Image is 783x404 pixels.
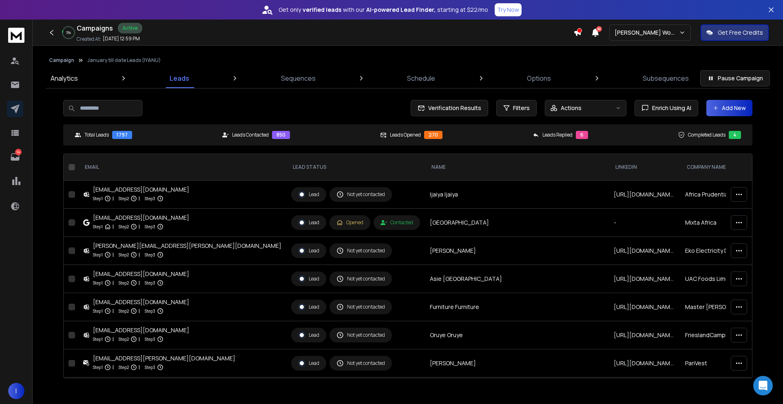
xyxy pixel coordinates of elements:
div: 1797 [112,131,132,139]
td: - [609,209,680,237]
div: 6 [576,131,588,139]
td: [PERSON_NAME] [425,237,609,265]
a: Schedule [402,68,440,88]
p: Leads Contacted [232,132,269,138]
div: [PERSON_NAME][EMAIL_ADDRESS][PERSON_NAME][DOMAIN_NAME] [93,242,281,250]
p: Step 3 [145,223,155,231]
p: Step 2 [119,307,129,315]
td: Asie [GEOGRAPHIC_DATA] [425,265,609,293]
button: Pause Campaign [700,70,770,86]
span: Verification Results [425,104,481,112]
p: | [139,335,140,343]
div: Not yet contacted [336,191,385,198]
p: Leads Replied [542,132,573,138]
div: [EMAIL_ADDRESS][DOMAIN_NAME] [93,326,189,334]
p: Schedule [407,73,435,83]
p: Completed Leads [688,132,725,138]
th: EMAIL [78,154,286,181]
button: I [8,383,24,399]
div: Lead [298,303,319,311]
a: Analytics [46,68,83,88]
p: | [113,279,114,287]
td: [PERSON_NAME] [425,349,609,378]
p: Step 2 [119,223,129,231]
p: | [139,223,140,231]
p: Get Free Credits [718,29,763,37]
button: Get Free Credits [701,24,769,41]
p: January till date Leads (IYANU) [87,57,161,64]
div: Lead [298,275,319,283]
div: 4 [729,131,741,139]
th: LinkedIn [609,154,680,181]
td: FrieslandCampina [680,321,752,349]
td: Ijaiya Ijaiya [425,181,609,209]
p: Step 1 [93,335,103,343]
p: | [113,307,114,315]
p: | [139,279,140,287]
td: Eko Electricity Distribution Plc [680,237,752,265]
p: Step 1 [93,194,103,203]
p: Step 2 [119,194,129,203]
p: | [113,223,114,231]
div: Lead [298,247,319,254]
button: Campaign [49,57,74,64]
p: Actions [561,104,582,112]
div: Not yet contacted [336,303,385,311]
td: [URL][DOMAIN_NAME] [609,293,680,321]
div: 270 [424,131,442,139]
p: Step 2 [119,279,129,287]
strong: AI-powered Lead Finder, [366,6,436,14]
p: Step 1 [93,307,103,315]
div: [EMAIL_ADDRESS][DOMAIN_NAME] [93,185,189,194]
p: Step 1 [93,223,103,231]
td: Oruye Oruye [425,321,609,349]
p: | [139,307,140,315]
td: [GEOGRAPHIC_DATA] [425,209,609,237]
p: Step 3 [145,335,155,343]
a: Sequences [276,68,321,88]
h1: Campaigns [77,23,113,33]
div: Contacted [380,219,413,226]
p: | [139,251,140,259]
p: 5 % [66,30,71,35]
p: Step 3 [145,279,155,287]
td: Africa Prudential Plc [680,181,752,209]
p: [DATE] 12:59 PM [103,35,140,42]
p: Step 3 [145,307,155,315]
p: Step 1 [93,279,103,287]
td: Master [PERSON_NAME] [680,293,752,321]
span: Enrich Using AI [649,104,691,112]
p: Step 1 [93,363,103,371]
p: Leads Opened [390,132,421,138]
p: | [113,251,114,259]
button: Try Now [495,3,522,16]
button: Verification Results [411,100,488,116]
p: Created At: [77,36,101,42]
div: 850 [272,131,290,139]
p: Step 2 [119,251,129,259]
button: Add New [706,100,752,116]
button: Filters [496,100,537,116]
p: Total Leads [84,132,109,138]
p: [PERSON_NAME] Workspace [615,29,679,37]
a: Leads [165,68,194,88]
a: Subsequences [638,68,694,88]
td: PariVest [680,349,752,378]
p: Sequences [281,73,316,83]
div: [EMAIL_ADDRESS][DOMAIN_NAME] [93,214,189,222]
img: logo [8,28,24,43]
div: Open Intercom Messenger [753,376,773,395]
p: Step 2 [119,335,129,343]
th: NAME [425,154,609,181]
p: Try Now [497,6,519,14]
p: | [139,194,140,203]
div: [EMAIL_ADDRESS][DOMAIN_NAME] [93,270,189,278]
th: LEAD STATUS [286,154,425,181]
td: Mixta Africa [680,209,752,237]
span: Filters [513,104,530,112]
div: Not yet contacted [336,275,385,283]
div: [EMAIL_ADDRESS][DOMAIN_NAME] [93,298,189,306]
td: UAC Foods Limited [680,265,752,293]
